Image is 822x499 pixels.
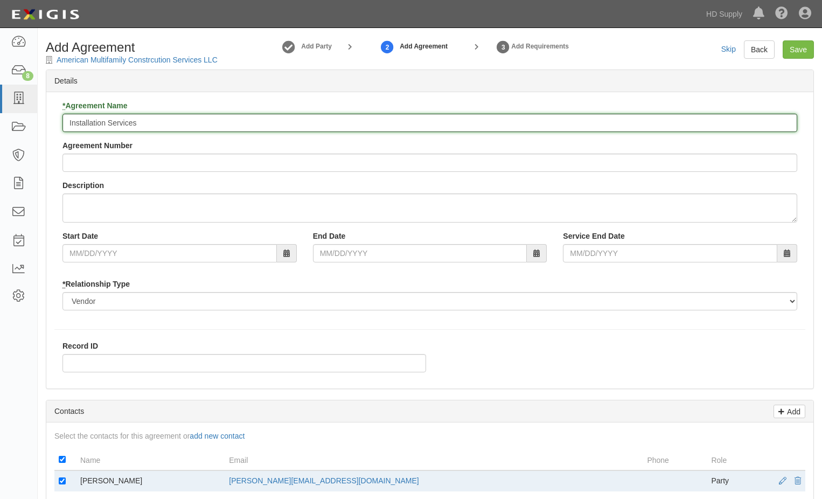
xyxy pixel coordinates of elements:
div: Contacts [46,400,813,422]
abbr: required [62,280,65,288]
a: American Multifamily Constrcution Services LLC [57,56,218,64]
a: [PERSON_NAME][EMAIL_ADDRESS][DOMAIN_NAME] [229,476,419,485]
th: Phone [643,449,707,470]
strong: Add Agreement [400,42,448,51]
a: Add Agreement [379,35,395,58]
p: Add [784,405,800,418]
td: [PERSON_NAME] [76,470,225,491]
th: Role [707,449,762,470]
label: Agreement Name [62,100,128,111]
img: logo-5460c22ac91f19d4615b14bd174203de0afe785f0fc80cf4dbbc73dc1793850b.png [8,5,82,24]
a: Back [744,40,775,59]
input: MM/DD/YYYY [62,244,277,262]
label: End Date [313,231,346,241]
div: Select the contacts for this agreement or [46,431,813,441]
strong: 2 [379,41,395,54]
a: HD Supply [701,3,748,25]
a: Add [774,405,805,418]
td: Party [707,470,762,491]
label: Record ID [62,341,98,351]
i: Help Center - Complianz [775,8,788,20]
input: MM/DD/YYYY [313,244,527,262]
label: Start Date [62,231,98,241]
th: Name [76,449,225,470]
a: Add Party [301,42,332,51]
strong: Add Requirements [511,43,569,50]
th: Email [225,449,643,470]
div: 8 [22,71,33,81]
abbr: required [62,101,65,110]
a: 3 [495,35,511,58]
label: Agreement Number [62,140,133,151]
label: Description [62,180,104,191]
input: MM/DD/YYYY [563,244,777,262]
h1: Add Agreement [46,40,218,54]
div: Details [46,70,813,92]
input: Save [783,40,814,59]
label: Service End Date [563,231,624,241]
label: Relationship Type [62,279,130,289]
strong: 3 [495,41,511,54]
a: Skip [721,45,736,53]
strong: Add Party [301,43,332,50]
a: add new contact [190,432,245,440]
